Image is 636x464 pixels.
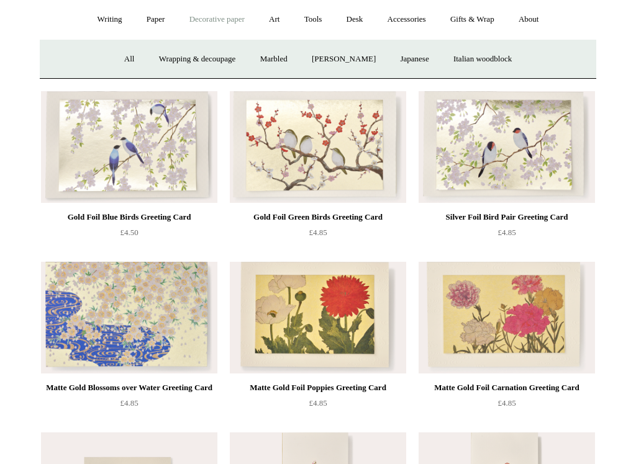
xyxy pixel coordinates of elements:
a: Japanese [389,43,440,76]
a: Tools [293,3,334,36]
a: Gold Foil Green Birds Greeting Card Gold Foil Green Birds Greeting Card [230,91,406,203]
a: Italian woodblock [442,43,523,76]
a: Gifts & Wrap [439,3,506,36]
img: Gold Foil Blue Birds Greeting Card [41,91,217,203]
span: £4.85 [497,398,516,408]
div: Matte Gold Foil Poppies Greeting Card [233,380,403,395]
a: Writing [86,3,134,36]
span: £4.85 [120,398,138,408]
a: Matte Gold Foil Poppies Greeting Card Matte Gold Foil Poppies Greeting Card [230,262,406,373]
div: Gold Foil Green Birds Greeting Card [233,210,403,225]
a: [PERSON_NAME] [301,43,387,76]
a: Marbled [249,43,299,76]
span: £4.85 [309,398,327,408]
a: Accessories [376,3,437,36]
a: About [507,3,550,36]
a: Silver Foil Bird Pair Greeting Card £4.85 [419,210,595,261]
img: Silver Foil Bird Pair Greeting Card [419,91,595,203]
a: Gold Foil Blue Birds Greeting Card £4.50 [41,210,217,261]
div: Gold Foil Blue Birds Greeting Card [44,210,214,225]
a: Matte Gold Foil Carnation Greeting Card £4.85 [419,380,595,431]
a: Art [258,3,291,36]
a: Matte Gold Foil Carnation Greeting Card Matte Gold Foil Carnation Greeting Card [419,262,595,373]
a: Decorative paper [178,3,256,36]
a: Gold Foil Blue Birds Greeting Card Gold Foil Blue Birds Greeting Card [41,91,217,203]
span: £4.85 [309,228,327,237]
img: Matte Gold Foil Poppies Greeting Card [230,262,406,373]
img: Matte Gold Foil Carnation Greeting Card [419,262,595,373]
a: Matte Gold Foil Poppies Greeting Card £4.85 [230,380,406,431]
a: Paper [135,3,176,36]
a: Desk [335,3,375,36]
a: Gold Foil Green Birds Greeting Card £4.85 [230,210,406,261]
a: Silver Foil Bird Pair Greeting Card Silver Foil Bird Pair Greeting Card [419,91,595,203]
div: Matte Gold Foil Carnation Greeting Card [422,380,592,395]
div: Matte Gold Blossoms over Water Greeting Card [44,380,214,395]
a: Matte Gold Blossoms over Water Greeting Card £4.85 [41,380,217,431]
a: All [113,43,146,76]
img: Matte Gold Blossoms over Water Greeting Card [41,262,217,373]
span: £4.85 [497,228,516,237]
img: Gold Foil Green Birds Greeting Card [230,91,406,203]
a: Matte Gold Blossoms over Water Greeting Card Matte Gold Blossoms over Water Greeting Card [41,262,217,373]
a: Wrapping & decoupage [148,43,247,76]
span: £4.50 [120,228,138,237]
div: Silver Foil Bird Pair Greeting Card [422,210,592,225]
